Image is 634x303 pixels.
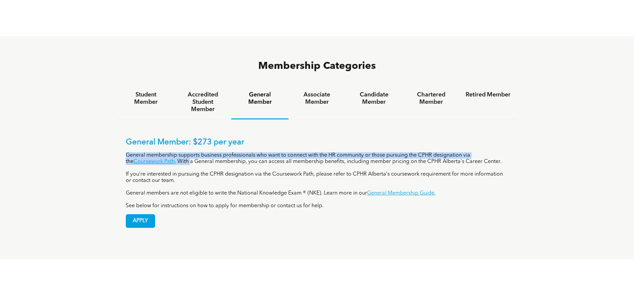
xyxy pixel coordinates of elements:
[126,203,509,209] p: See below for instructions on how to apply for membership or contact us for help.
[180,91,225,113] h4: Accredited Student Member
[367,191,436,196] a: General Membership Guide.
[126,152,509,165] p: General membership supports business professionals who want to connect with the HR community or t...
[237,91,282,106] h4: General Member
[133,159,175,164] a: Coursework Path
[409,91,454,106] h4: Chartered Member
[126,215,155,227] span: APPLY
[126,171,509,184] p: If you're interested in pursuing the CPHR designation via the Coursework Path, please refer to CP...
[295,91,339,106] h4: Associate Member
[126,214,155,228] a: APPLY
[466,91,511,98] h4: Retired Member
[123,91,168,106] h4: Student Member
[258,61,376,71] span: Membership Categories
[126,190,509,197] p: General members are not eligible to write the National Knowledge Exam ® (NKE). Learn more in our
[126,138,509,147] p: General Member: $273 per year
[351,91,396,106] h4: Candidate Member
